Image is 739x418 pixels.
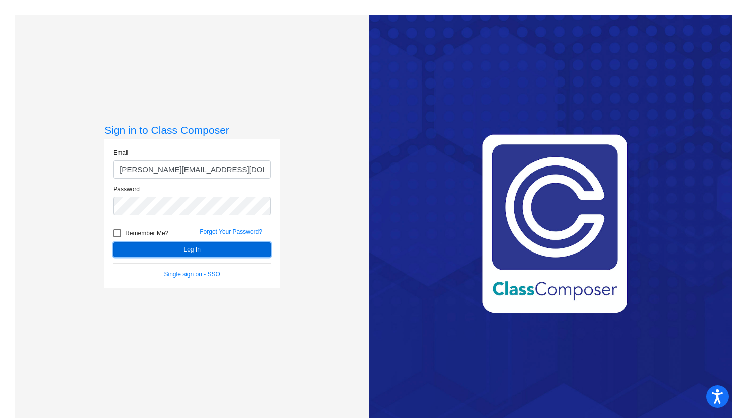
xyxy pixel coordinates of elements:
label: Password [113,185,140,194]
a: Forgot Your Password? [200,228,262,235]
span: Remember Me? [125,227,168,239]
button: Log In [113,242,271,257]
h3: Sign in to Class Composer [104,124,280,136]
a: Single sign on - SSO [164,271,220,278]
label: Email [113,148,128,157]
